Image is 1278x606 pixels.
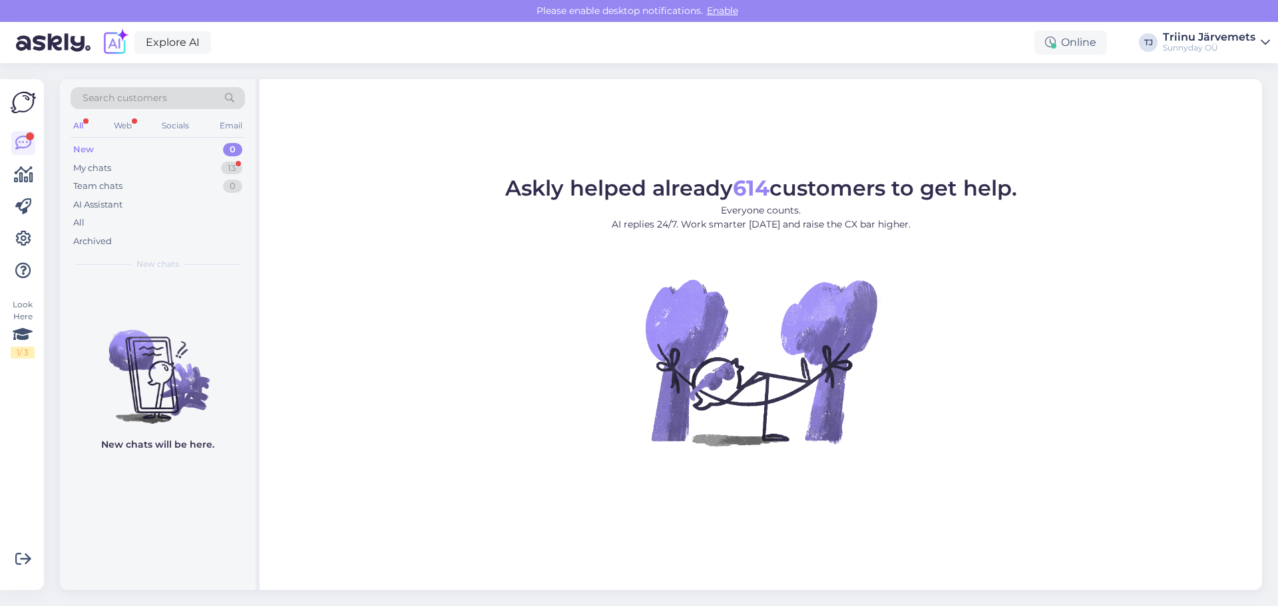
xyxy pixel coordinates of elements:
div: Socials [159,117,192,134]
span: Enable [703,5,742,17]
img: No chats [60,306,256,426]
span: Search customers [83,91,167,105]
div: 0 [223,180,242,193]
a: Triinu JärvemetsSunnyday OÜ [1163,32,1270,53]
img: No Chat active [641,242,881,482]
div: Triinu Järvemets [1163,32,1255,43]
div: AI Assistant [73,198,122,212]
div: Team chats [73,180,122,193]
div: New [73,143,94,156]
p: New chats will be here. [101,438,214,452]
div: Archived [73,235,112,248]
div: TJ [1139,33,1158,52]
div: 0 [223,143,242,156]
div: My chats [73,162,111,175]
div: Email [217,117,245,134]
div: All [73,216,85,229]
div: 13 [221,162,242,175]
b: 614 [733,175,769,201]
div: Web [111,117,134,134]
img: Askly Logo [11,90,36,115]
div: Look Here [11,299,35,359]
img: explore-ai [101,29,129,57]
span: Askly helped already customers to get help. [505,175,1017,201]
p: Everyone counts. AI replies 24/7. Work smarter [DATE] and raise the CX bar higher. [505,204,1017,231]
div: Online [1034,31,1107,55]
a: Explore AI [134,31,211,54]
span: New chats [136,258,179,270]
div: All [71,117,86,134]
div: Sunnyday OÜ [1163,43,1255,53]
div: 1 / 3 [11,347,35,359]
